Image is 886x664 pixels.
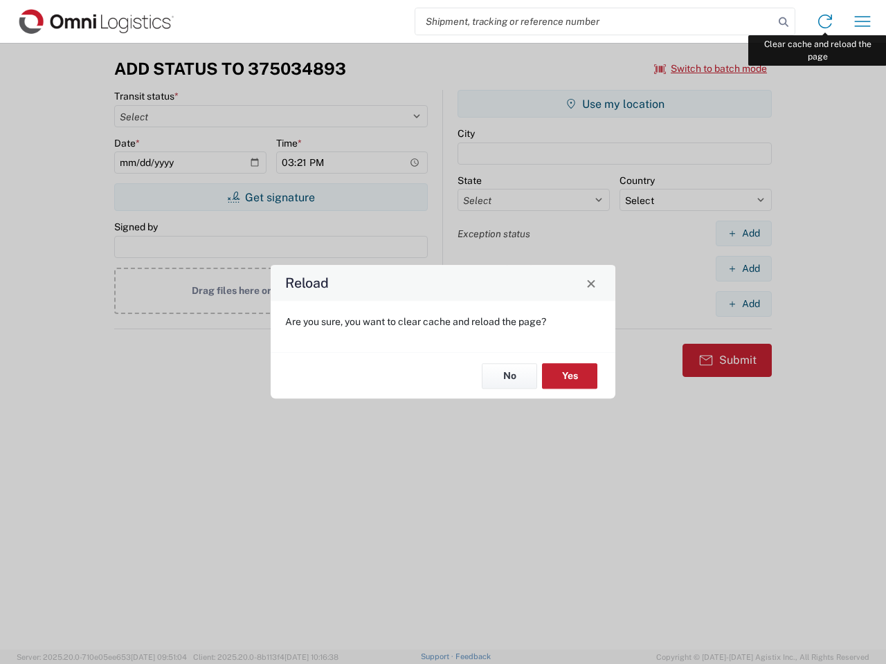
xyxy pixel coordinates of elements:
button: Close [581,273,601,293]
button: No [482,363,537,389]
p: Are you sure, you want to clear cache and reload the page? [285,315,601,328]
input: Shipment, tracking or reference number [415,8,774,35]
h4: Reload [285,273,329,293]
button: Yes [542,363,597,389]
